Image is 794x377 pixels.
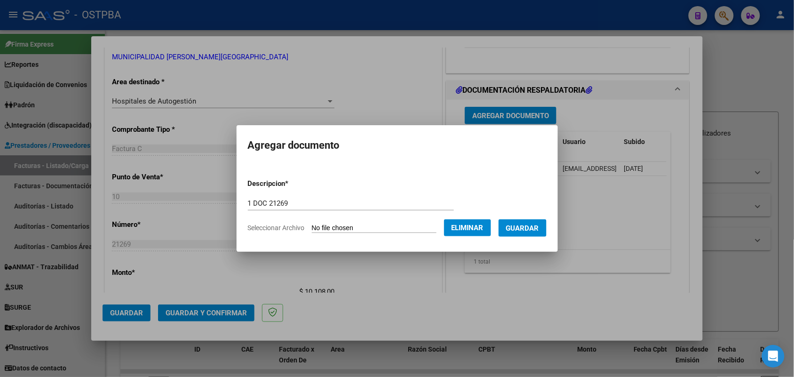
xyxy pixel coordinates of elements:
[444,219,491,236] button: Eliminar
[506,224,539,233] span: Guardar
[248,224,305,232] span: Seleccionar Archivo
[762,345,785,368] div: Open Intercom Messenger
[248,178,338,189] p: Descripcion
[452,224,484,232] span: Eliminar
[499,219,547,237] button: Guardar
[248,136,547,154] h2: Agregar documento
